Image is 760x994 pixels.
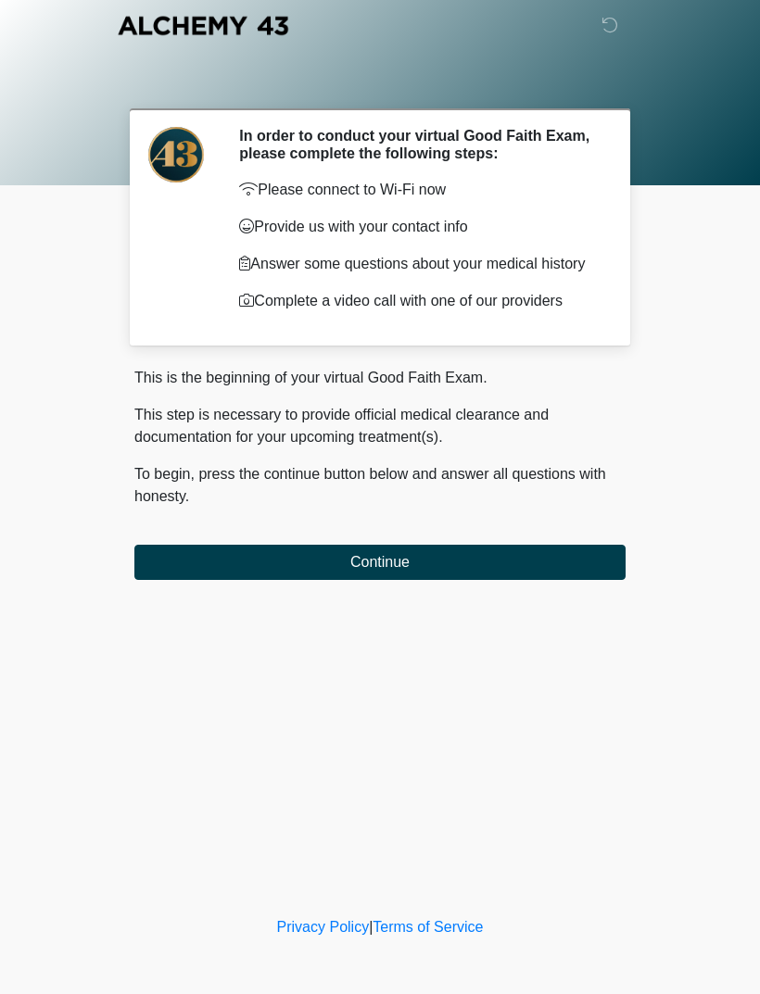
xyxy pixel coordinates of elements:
[369,919,373,935] a: |
[239,290,598,312] p: Complete a video call with one of our providers
[239,127,598,162] h2: In order to conduct your virtual Good Faith Exam, please complete the following steps:
[373,919,483,935] a: Terms of Service
[277,919,370,935] a: Privacy Policy
[134,463,626,508] p: To begin, press the continue button below and answer all questions with honesty.
[134,545,626,580] button: Continue
[239,216,598,238] p: Provide us with your contact info
[120,67,640,101] h1: ‎ ‎ ‎ ‎
[239,253,598,275] p: Answer some questions about your medical history
[116,14,290,37] img: Alchemy 43 Logo
[134,367,626,389] p: This is the beginning of your virtual Good Faith Exam.
[239,179,598,201] p: Please connect to Wi-Fi now
[134,404,626,448] p: This step is necessary to provide official medical clearance and documentation for your upcoming ...
[148,127,204,182] img: Agent Avatar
